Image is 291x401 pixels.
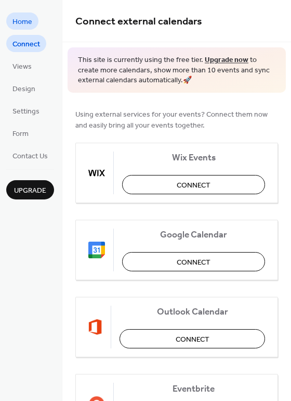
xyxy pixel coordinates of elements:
[12,129,29,140] span: Form
[6,12,38,30] a: Home
[122,229,265,240] span: Google Calendar
[6,57,38,74] a: Views
[120,306,265,317] span: Outlook Calendar
[6,180,54,199] button: Upgrade
[120,329,265,348] button: Connect
[122,383,265,394] span: Eventbrite
[88,165,105,181] img: wix
[205,53,248,67] a: Upgrade now
[12,84,35,95] span: Design
[12,39,40,50] span: Connect
[14,185,46,196] span: Upgrade
[75,11,202,32] span: Connect external calendars
[6,80,42,97] a: Design
[12,106,39,117] span: Settings
[122,252,265,271] button: Connect
[75,109,278,131] span: Using external services for your events? Connect them now and easily bring all your events together.
[177,257,210,268] span: Connect
[177,180,210,191] span: Connect
[176,334,209,345] span: Connect
[12,151,48,162] span: Contact Us
[12,17,32,28] span: Home
[122,175,265,194] button: Connect
[6,147,54,164] a: Contact Us
[88,319,102,335] img: outlook
[88,242,105,258] img: google
[6,124,35,142] a: Form
[6,35,46,52] a: Connect
[6,102,46,119] a: Settings
[78,55,275,86] span: This site is currently using the free tier. to create more calendars, show more than 10 events an...
[122,152,265,163] span: Wix Events
[12,61,32,72] span: Views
